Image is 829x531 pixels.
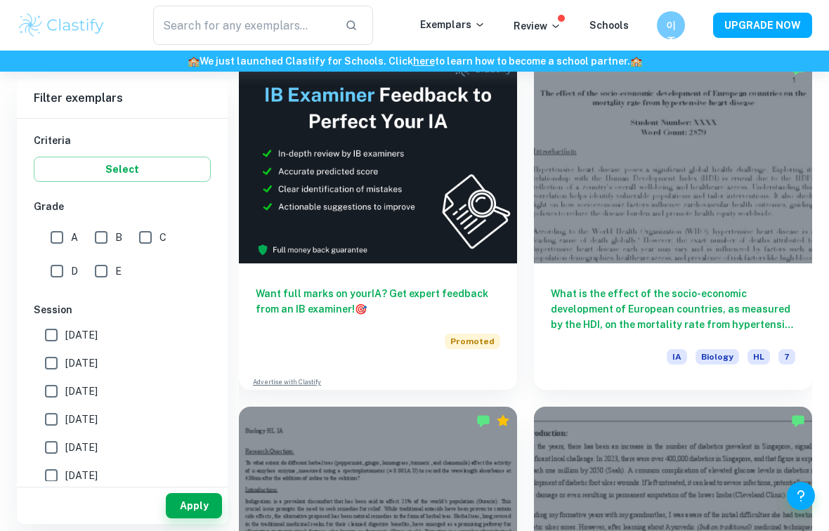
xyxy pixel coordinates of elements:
[188,55,200,67] span: 🏫
[778,349,795,365] span: 7
[534,55,812,390] a: What is the effect of the socio-economic development of European countries, as measured by the HD...
[65,327,98,343] span: [DATE]
[65,440,98,455] span: [DATE]
[667,349,687,365] span: IA
[589,20,629,31] a: Schools
[551,286,795,332] h6: What is the effect of the socio-economic development of European countries, as measured by the HD...
[630,55,642,67] span: 🏫
[71,230,78,245] span: A
[65,468,98,483] span: [DATE]
[514,18,561,34] p: Review
[476,414,490,428] img: Marked
[34,157,211,182] button: Select
[3,53,826,69] h6: We just launched Clastify for Schools. Click to learn how to become a school partner.
[696,349,739,365] span: Biology
[239,55,517,390] a: Want full marks on yourIA? Get expert feedback from an IB examiner!PromotedAdvertise with Clastify
[115,263,122,279] span: E
[153,6,334,45] input: Search for any exemplars...
[256,286,500,317] h6: Want full marks on your IA ? Get expert feedback from an IB examiner!
[65,383,98,399] span: [DATE]
[159,230,167,245] span: C
[34,199,211,214] h6: Grade
[657,11,685,39] button: 이주
[71,263,78,279] span: D
[65,412,98,427] span: [DATE]
[239,55,517,263] img: Thumbnail
[253,377,321,387] a: Advertise with Clastify
[413,55,435,67] a: here
[496,414,510,428] div: Premium
[17,79,228,118] h6: Filter exemplars
[34,302,211,317] h6: Session
[65,355,98,371] span: [DATE]
[787,482,815,510] button: Help and Feedback
[748,349,770,365] span: HL
[115,230,122,245] span: B
[17,11,106,39] img: Clastify logo
[355,303,367,315] span: 🎯
[663,18,679,33] h6: 이주
[713,13,812,38] button: UPGRADE NOW
[420,17,485,32] p: Exemplars
[34,133,211,148] h6: Criteria
[791,414,805,428] img: Marked
[445,334,500,349] span: Promoted
[166,493,222,518] button: Apply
